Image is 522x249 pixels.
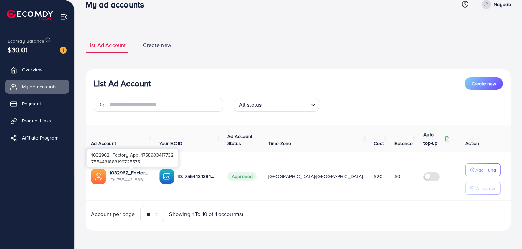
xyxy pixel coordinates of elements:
span: Your BC ID [159,140,183,147]
a: Overview [5,63,69,76]
span: Time Zone [268,140,291,147]
a: Payment [5,97,69,111]
span: Payment [22,100,41,107]
p: Nayaab [494,0,511,9]
span: Cost [374,140,384,147]
span: Create new [472,80,496,87]
img: ic-ba-acc.ded83a64.svg [159,169,174,184]
span: Affiliate Program [22,134,58,141]
span: Create new [143,41,171,49]
span: List Ad Account [87,41,126,49]
span: $20 [374,173,383,180]
a: Affiliate Program [5,131,69,145]
span: Approved [227,172,257,181]
span: Balance [394,140,413,147]
span: 1032962_Factory App_1758903417732 [91,151,174,158]
div: Search for option [234,98,319,112]
span: Action [465,140,479,147]
button: Add Fund [465,163,501,176]
span: All status [238,100,263,110]
a: Product Links [5,114,69,128]
div: 7554431883199725575 [87,149,178,167]
span: $0 [394,173,400,180]
span: Overview [22,66,42,73]
p: Withdraw [475,184,495,192]
a: My ad accounts [5,80,69,93]
button: Create new [465,77,503,90]
span: ID: 7554431883199725575 [109,176,148,183]
img: image [60,47,67,54]
p: ID: 7554431394802630664 [178,172,217,180]
img: logo [7,10,53,20]
span: Showing 1 To 10 of 1 account(s) [169,210,243,218]
span: My ad accounts [22,83,57,90]
p: Auto top-up [423,131,443,147]
a: 1032962_Factory App_1758903417732 [109,169,148,176]
img: menu [60,13,68,21]
span: Ecomdy Balance [8,38,44,44]
span: Account per page [91,210,135,218]
span: Ad Account [91,140,116,147]
span: [GEOGRAPHIC_DATA]/[GEOGRAPHIC_DATA] [268,173,363,180]
span: Product Links [22,117,51,124]
p: Add Fund [475,166,496,174]
h3: List Ad Account [94,78,151,88]
span: $30.01 [8,45,28,55]
img: ic-ads-acc.e4c84228.svg [91,169,106,184]
input: Search for option [264,99,308,110]
button: Withdraw [465,182,501,195]
span: Ad Account Status [227,133,253,147]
